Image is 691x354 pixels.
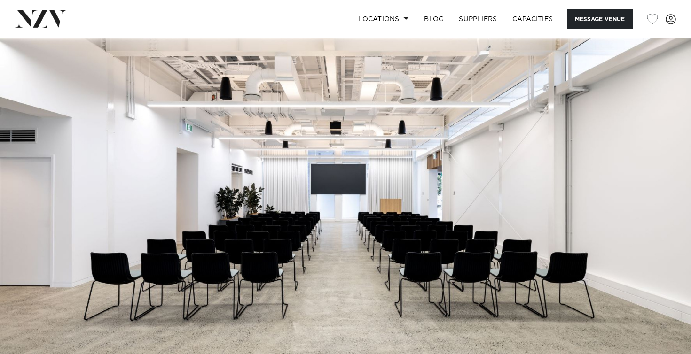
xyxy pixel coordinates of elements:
a: BLOG [416,9,451,29]
a: Capacities [505,9,561,29]
a: SUPPLIERS [451,9,504,29]
img: nzv-logo.png [15,10,66,27]
a: Locations [351,9,416,29]
button: Message Venue [567,9,633,29]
